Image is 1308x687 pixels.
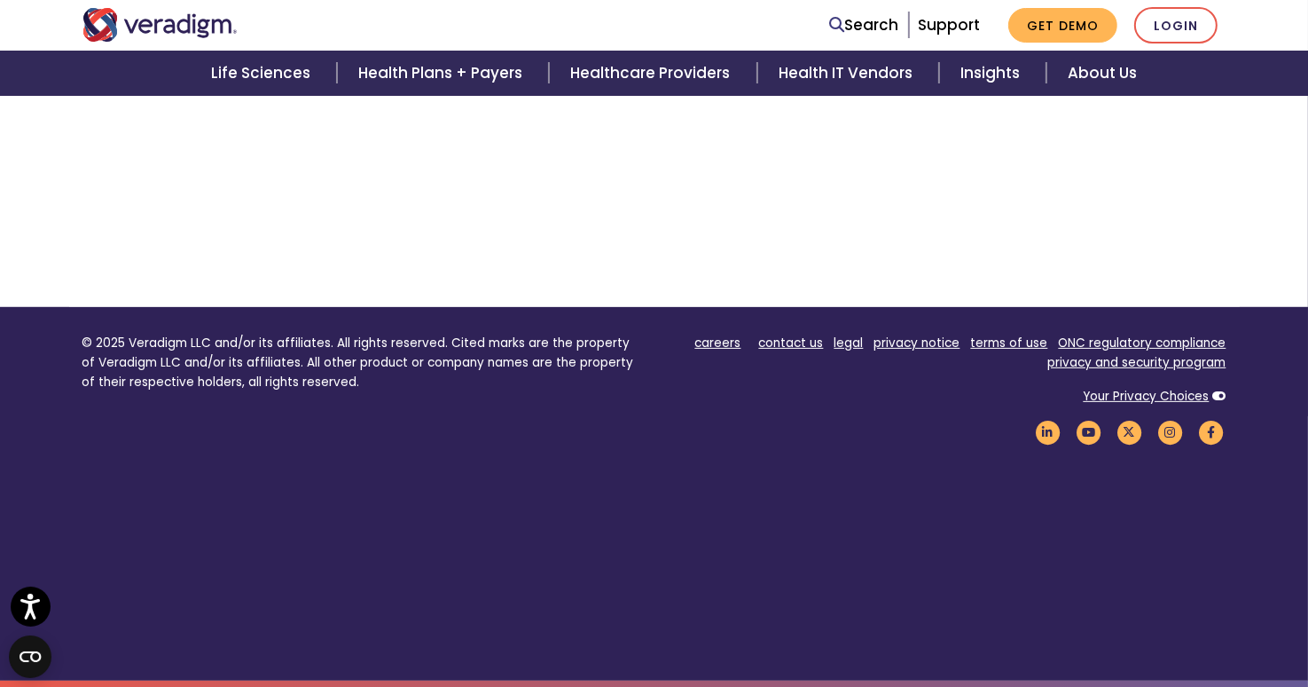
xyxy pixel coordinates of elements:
[757,51,939,96] a: Health IT Vendors
[1084,388,1210,405] a: Your Privacy Choices
[830,13,899,37] a: Search
[1048,354,1226,371] a: privacy and security program
[1196,423,1226,440] a: Veradigm Facebook Link
[82,8,238,42] img: Veradigm logo
[874,335,960,351] a: privacy notice
[1046,51,1158,96] a: About Us
[939,51,1046,96] a: Insights
[1155,423,1186,440] a: Veradigm Instagram Link
[337,51,549,96] a: Health Plans + Payers
[834,335,864,351] a: legal
[549,51,756,96] a: Healthcare Providers
[968,560,1287,666] iframe: Drift Chat Widget
[971,335,1048,351] a: terms of use
[759,335,824,351] a: contact us
[1115,423,1145,440] a: Veradigm Twitter Link
[1134,7,1218,43] a: Login
[695,335,741,351] a: careers
[1059,335,1226,351] a: ONC regulatory compliance
[82,96,1226,229] iframe: Greenhouse Job Board
[9,636,51,678] button: Open CMP widget
[918,14,980,36] a: Support
[190,51,337,96] a: Life Sciences
[1008,8,1117,43] a: Get Demo
[82,334,641,391] p: © 2025 Veradigm LLC and/or its affiliates. All rights reserved. Cited marks are the property of V...
[1074,423,1104,440] a: Veradigm YouTube Link
[1033,423,1063,440] a: Veradigm LinkedIn Link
